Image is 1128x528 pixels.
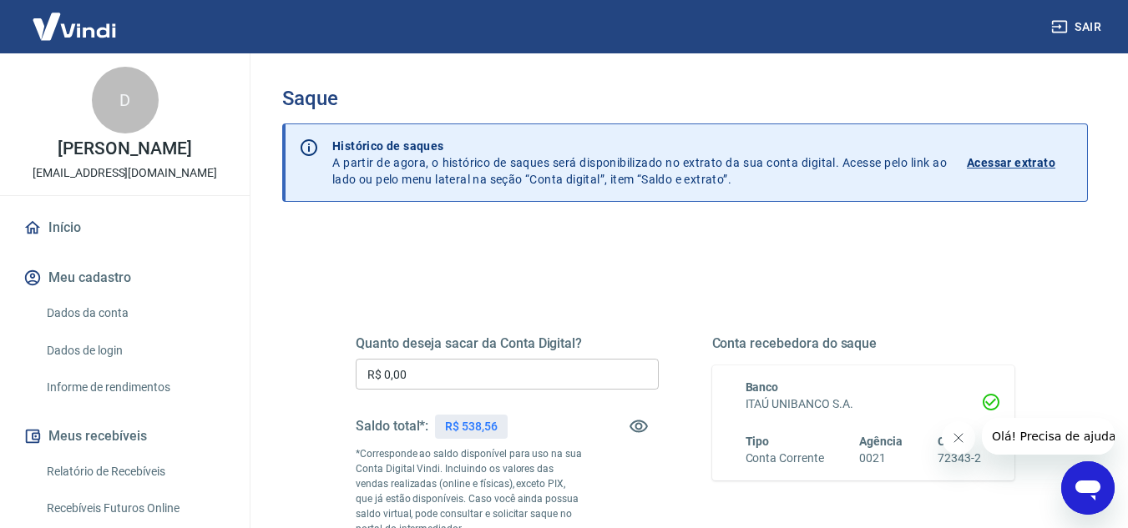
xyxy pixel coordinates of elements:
[40,334,230,368] a: Dados de login
[859,435,903,448] span: Agência
[746,395,982,413] h6: ITAÚ UNIBANCO S.A.
[58,140,191,158] p: [PERSON_NAME]
[40,296,230,330] a: Dados da conta
[967,138,1074,188] a: Acessar extrato
[746,435,770,448] span: Tipo
[746,380,779,394] span: Banco
[746,450,824,467] h6: Conta Corrente
[1061,461,1115,515] iframe: Botão para abrir a janela de mensagens
[445,418,498,435] p: R$ 538,56
[967,154,1055,171] p: Acessar extrato
[20,209,230,246] a: Início
[20,418,230,455] button: Meus recebíveis
[40,370,230,405] a: Informe de rendimentos
[20,1,129,52] img: Vindi
[942,421,975,455] iframe: Fechar mensagem
[332,138,947,154] p: Histórico de saques
[40,491,230,525] a: Recebíveis Futuros Online
[356,418,428,435] h5: Saldo total*:
[282,87,1088,110] h3: Saque
[938,450,981,467] h6: 72343-2
[33,164,217,182] p: [EMAIL_ADDRESS][DOMAIN_NAME]
[1048,12,1108,43] button: Sair
[938,435,969,448] span: Conta
[356,335,659,352] h5: Quanto deseja sacar da Conta Digital?
[859,450,903,467] h6: 0021
[20,259,230,296] button: Meu cadastro
[10,12,140,25] span: Olá! Precisa de ajuda?
[712,335,1015,352] h5: Conta recebedora do saque
[40,455,230,489] a: Relatório de Recebíveis
[92,67,159,133] div: D
[332,138,947,188] p: A partir de agora, o histórico de saques será disponibilizado no extrato da sua conta digital. Ac...
[982,418,1115,455] iframe: Mensagem da empresa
